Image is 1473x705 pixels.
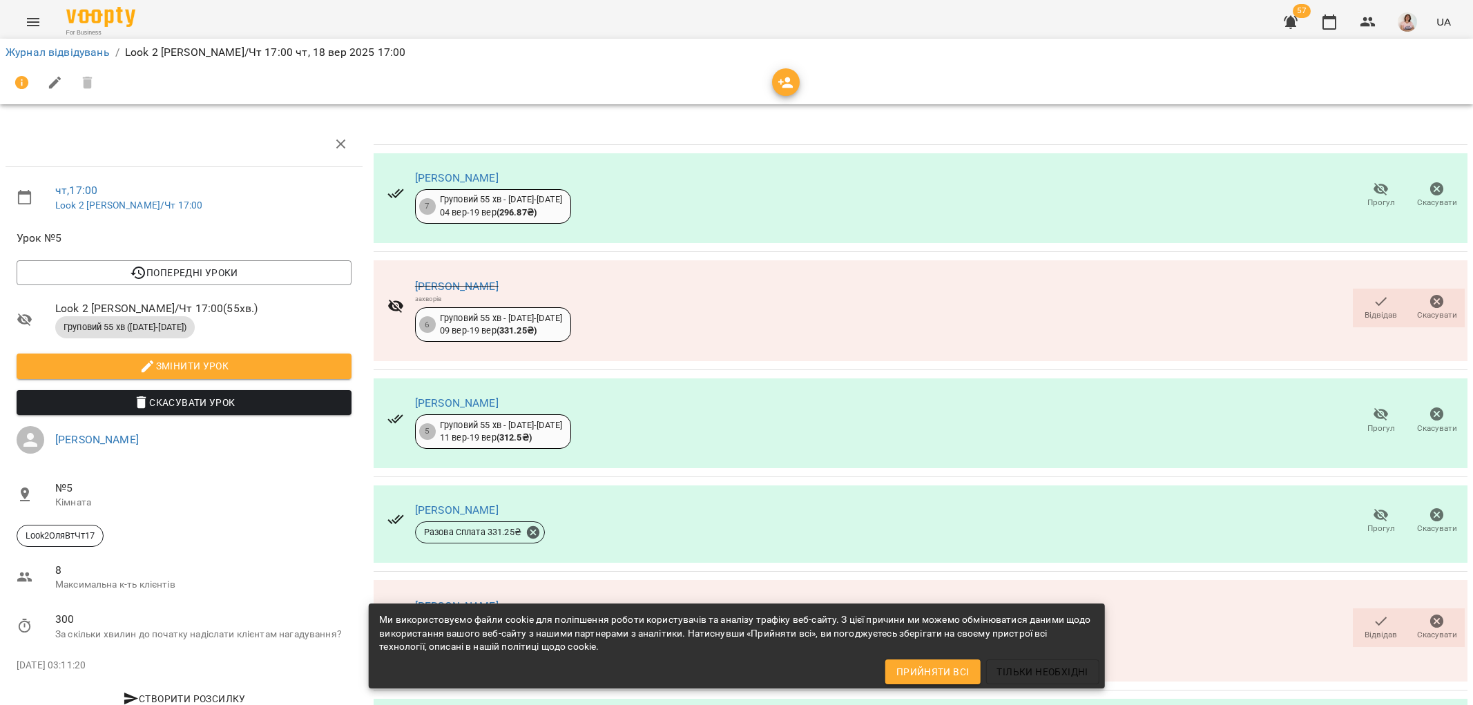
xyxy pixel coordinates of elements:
div: 7 [419,198,436,215]
li: / [115,44,119,61]
a: [PERSON_NAME] [415,396,499,409]
button: Скасувати [1409,176,1465,215]
button: Menu [17,6,50,39]
span: 57 [1293,4,1311,18]
p: Максимальна к-ть клієнтів [55,578,352,592]
span: Скасувати [1417,309,1457,321]
a: Look 2 [PERSON_NAME]/Чт 17:00 [55,200,202,211]
span: 300 [55,611,352,628]
p: Кімната [55,496,352,510]
button: Скасувати [1409,502,1465,541]
div: Разова Сплата 331.25₴ [415,521,545,543]
span: Урок №5 [17,230,352,247]
button: Прийняти всі [885,659,981,684]
span: Скасувати [1417,629,1457,641]
button: Скасувати [1409,401,1465,440]
span: Прогул [1367,197,1395,209]
img: a9a10fb365cae81af74a091d218884a8.jpeg [1398,12,1417,32]
a: чт , 17:00 [55,184,97,197]
b: ( 331.25 ₴ ) [497,325,537,336]
span: Скасувати [1417,423,1457,434]
p: Look 2 [PERSON_NAME]/Чт 17:00 чт, 18 вер 2025 17:00 [125,44,406,61]
span: Скасувати Урок [28,394,340,411]
button: Тільки необхідні [985,659,1099,684]
button: Відвідав [1353,608,1409,647]
a: [PERSON_NAME] [415,599,499,612]
div: захворів [415,294,571,303]
span: Тільки необхідні [997,664,1088,680]
span: Попередні уроки [28,264,340,281]
p: За скільки хвилин до початку надіслати клієнтам нагадування? [55,628,352,641]
button: Скасувати [1409,608,1465,647]
span: Скасувати [1417,197,1457,209]
p: [DATE] 03:11:20 [17,659,352,673]
div: Груповий 55 хв - [DATE]-[DATE] 04 вер - 19 вер [440,193,562,219]
span: 8 [55,562,352,579]
div: Ми використовуємо файли cookie для поліпшення роботи користувачів та аналізу трафіку веб-сайту. З... [379,608,1094,659]
button: Змінити урок [17,354,352,378]
button: Прогул [1353,176,1409,215]
span: №5 [55,480,352,496]
div: Груповий 55 хв - [DATE]-[DATE] 09 вер - 19 вер [440,312,562,338]
span: Відвідав [1365,309,1397,321]
button: Прогул [1353,401,1409,440]
span: Разова Сплата 331.25 ₴ [416,526,530,539]
span: Look2ОляВтЧт17 [17,530,103,542]
div: Груповий 55 хв - [DATE]-[DATE] 11 вер - 19 вер [440,419,562,445]
img: Voopty Logo [66,7,135,27]
b: ( 296.87 ₴ ) [497,207,537,218]
div: Look2ОляВтЧт17 [17,525,104,547]
button: Відвідав [1353,289,1409,327]
a: [PERSON_NAME] [415,503,499,516]
span: Скасувати [1417,523,1457,534]
span: Змінити урок [28,358,340,374]
a: [PERSON_NAME] [415,280,499,293]
span: Прогул [1367,423,1395,434]
a: Журнал відвідувань [6,46,110,59]
span: UA [1436,15,1451,29]
button: Прогул [1353,502,1409,541]
button: Попередні уроки [17,260,352,285]
a: [PERSON_NAME] [415,171,499,184]
div: 5 [419,423,436,440]
div: 6 [419,316,436,333]
span: Груповий 55 хв ([DATE]-[DATE]) [55,321,195,334]
span: For Business [66,28,135,37]
button: UA [1431,9,1456,35]
b: ( 312.5 ₴ ) [497,432,532,443]
span: Прийняти всі [896,664,970,680]
span: Відвідав [1365,629,1397,641]
button: Скасувати Урок [17,390,352,415]
span: Прогул [1367,523,1395,534]
span: Look 2 [PERSON_NAME]/Чт 17:00 ( 55 хв. ) [55,300,352,317]
button: Скасувати [1409,289,1465,327]
nav: breadcrumb [6,44,1467,61]
a: [PERSON_NAME] [55,433,139,446]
